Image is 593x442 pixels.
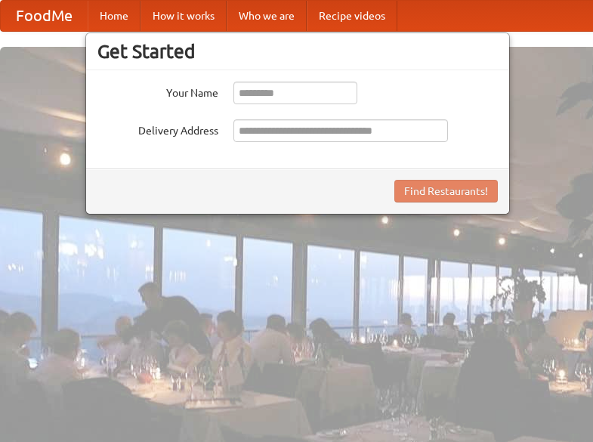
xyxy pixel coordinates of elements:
[97,82,218,100] label: Your Name
[394,180,498,202] button: Find Restaurants!
[1,1,88,31] a: FoodMe
[141,1,227,31] a: How it works
[88,1,141,31] a: Home
[97,119,218,138] label: Delivery Address
[97,40,498,63] h3: Get Started
[307,1,397,31] a: Recipe videos
[227,1,307,31] a: Who we are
